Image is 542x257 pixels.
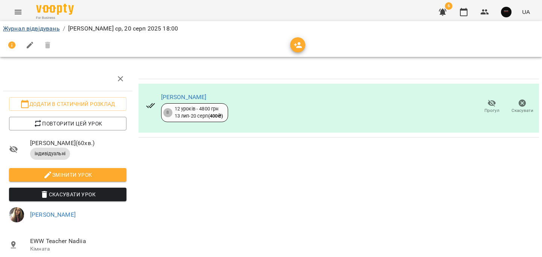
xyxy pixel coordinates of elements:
[68,24,178,33] p: [PERSON_NAME] ср, 20 серп 2025 18:00
[175,106,223,119] div: 12 уроків - 4800 грн 13 лип - 20 серп
[9,3,27,21] button: Menu
[445,2,452,10] span: 6
[161,93,207,101] a: [PERSON_NAME]
[9,97,126,111] button: Додати в статичний розклад
[519,5,533,19] button: UA
[30,245,126,253] p: Кімната
[63,24,65,33] li: /
[30,237,126,246] span: EWW Teacher Nadiia
[15,99,120,109] span: Додати в статичний розклад
[9,168,126,182] button: Змінити урок
[3,25,60,32] a: Журнал відвідувань
[484,107,499,114] span: Прогул
[9,117,126,130] button: Повторити цей урок
[507,96,537,117] button: Скасувати
[15,119,120,128] span: Повторити цей урок
[36,15,74,20] span: For Business
[512,107,533,114] span: Скасувати
[3,24,539,33] nav: breadcrumb
[30,211,76,218] a: [PERSON_NAME]
[163,108,172,117] div: 8
[9,188,126,201] button: Скасувати Урок
[30,150,70,157] span: індивідуальні
[477,96,507,117] button: Прогул
[9,207,24,222] img: e00ea7b66b7476d4b73e384ccaec9459.jpeg
[15,170,120,179] span: Змінити урок
[30,139,126,148] span: [PERSON_NAME] ( 60 хв. )
[15,190,120,199] span: Скасувати Урок
[522,8,530,16] span: UA
[36,4,74,15] img: Voopty Logo
[208,113,223,119] b: ( 400 ₴ )
[501,7,512,17] img: 5eed76f7bd5af536b626cea829a37ad3.jpg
